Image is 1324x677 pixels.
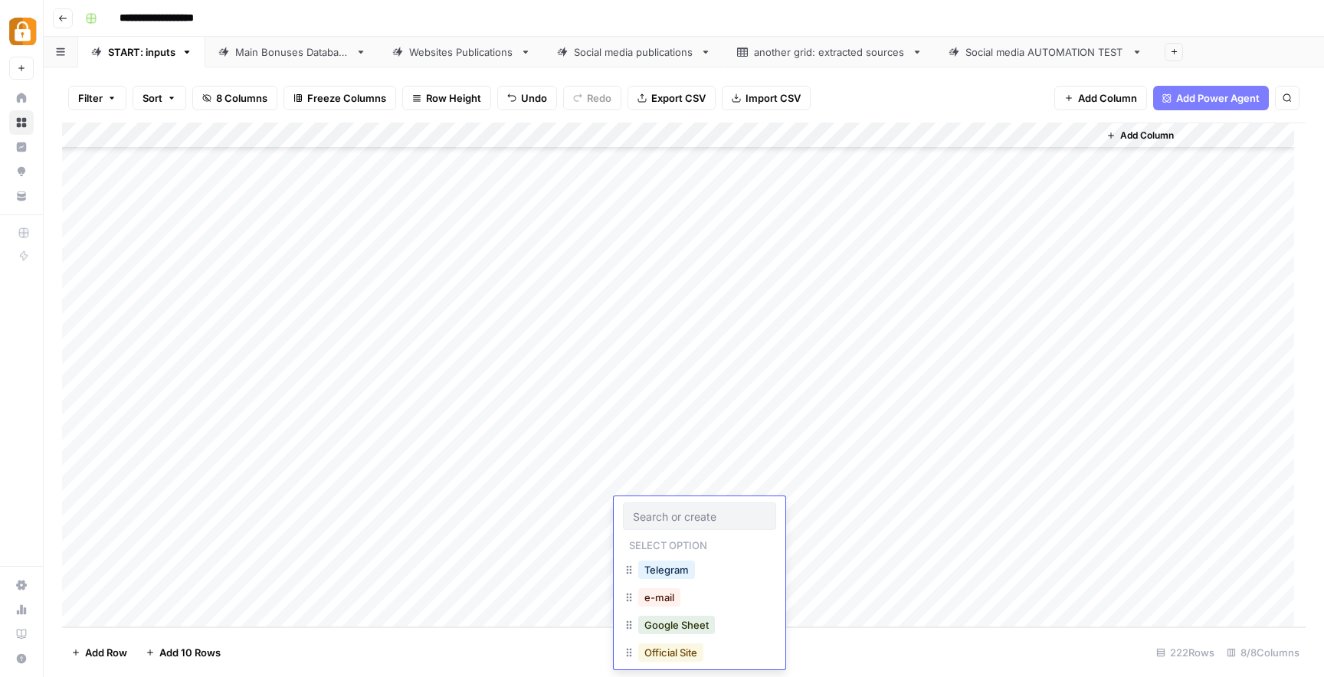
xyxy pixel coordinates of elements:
input: Search or create [633,509,766,523]
a: START: inputs [78,37,205,67]
button: Add Power Agent [1153,86,1269,110]
span: Filter [78,90,103,106]
a: Social media publications [544,37,724,67]
div: 8/8 Columns [1221,640,1306,665]
span: Import CSV [746,90,801,106]
button: Workspace: Adzz [9,12,34,51]
button: Row Height [402,86,491,110]
button: Import CSV [722,86,811,110]
span: Redo [587,90,611,106]
img: Adzz Logo [9,18,37,45]
button: Add Column [1100,126,1180,146]
span: 8 Columns [216,90,267,106]
button: e-mail [638,588,680,607]
button: Add 10 Rows [136,640,230,665]
a: Insights [9,135,34,159]
a: another grid: extracted sources [724,37,936,67]
span: Export CSV [651,90,706,106]
span: Undo [521,90,547,106]
div: Social media AUTOMATION TEST [965,44,1126,60]
button: Sort [133,86,186,110]
span: Add Column [1078,90,1137,106]
div: e-mail [623,585,776,613]
p: Select option [623,535,713,553]
span: Freeze Columns [307,90,386,106]
button: Telegram [638,561,695,579]
button: Redo [563,86,621,110]
span: Add Row [85,645,127,660]
div: another grid: extracted sources [754,44,906,60]
button: Freeze Columns [283,86,396,110]
button: Export CSV [628,86,716,110]
button: Undo [497,86,557,110]
a: Usage [9,597,34,622]
div: Main Bonuses Database [235,44,349,60]
a: Settings [9,573,34,597]
button: 8 Columns [192,86,277,110]
a: Opportunities [9,159,34,184]
span: Add 10 Rows [159,645,221,660]
div: Websites Publications [409,44,514,60]
span: Sort [143,90,162,106]
button: Google Sheet [638,616,715,634]
div: START: inputs [108,44,175,60]
button: Official Site [638,643,703,662]
div: Social media publications [574,44,694,60]
div: Google Sheet [623,613,776,640]
span: Add Power Agent [1176,90,1260,106]
div: Official Site [623,640,776,668]
a: Websites Publications [379,37,544,67]
span: Add Column [1120,129,1174,142]
a: Browse [9,110,34,135]
a: Main Bonuses Database [205,37,379,67]
div: 222 Rows [1150,640,1221,665]
span: Row Height [426,90,481,106]
a: Social media AUTOMATION TEST [936,37,1155,67]
button: Help + Support [9,646,34,671]
button: Add Column [1054,86,1147,110]
a: Learning Hub [9,622,34,646]
button: Filter [68,86,126,110]
div: Telegram [623,558,776,585]
a: Your Data [9,184,34,208]
button: Add Row [62,640,136,665]
a: Home [9,86,34,110]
